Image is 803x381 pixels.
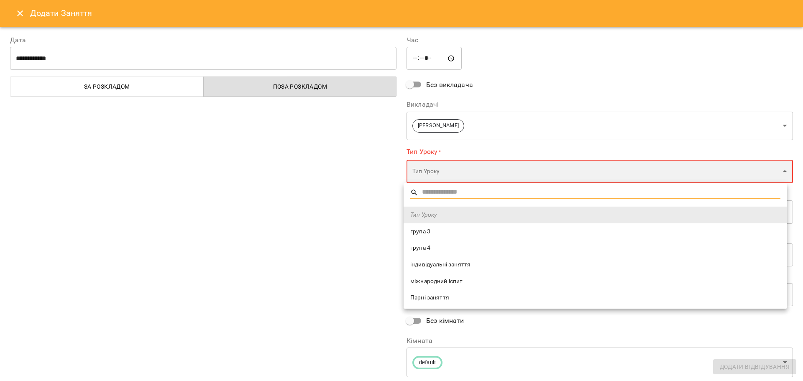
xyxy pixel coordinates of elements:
[410,228,780,236] span: група 3
[410,294,780,302] span: Парні заняття
[410,211,780,219] span: Тип Уроку
[410,261,780,269] span: індивідуальні заняття
[410,277,780,286] span: міжнародний іспит
[410,244,780,252] span: група 4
